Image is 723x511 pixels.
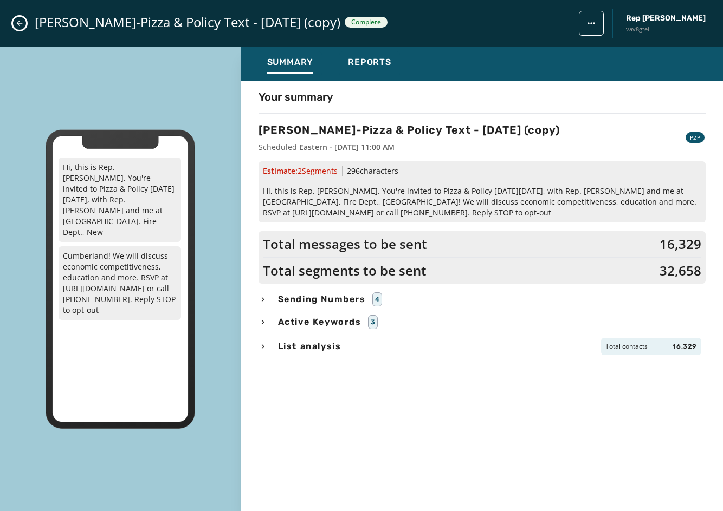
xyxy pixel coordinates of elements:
div: 3 [368,315,378,329]
button: Summary [259,51,322,76]
span: Summary [267,57,314,68]
span: Reports [348,57,391,68]
button: Reports [339,51,400,76]
span: [PERSON_NAME]-Pizza & Policy Text - [DATE] (copy) [35,14,340,31]
span: 296 characters [347,166,398,176]
h3: [PERSON_NAME]-Pizza & Policy Text - [DATE] (copy) [259,122,560,137]
span: 2 Segment s [298,166,338,176]
span: Rep [PERSON_NAME] [626,13,706,24]
span: Scheduled [259,142,297,153]
span: 16,329 [673,342,697,351]
span: Total messages to be sent [263,235,427,253]
button: broadcast action menu [579,11,604,36]
span: 32,658 [660,262,701,279]
div: P2P [686,132,705,143]
span: Total contacts [605,342,648,351]
span: Active Keywords [276,316,364,329]
button: Active Keywords3 [259,315,706,329]
div: 4 [372,292,383,306]
span: vav8gtei [626,25,706,34]
div: Eastern - [DATE] 11:00 AM [299,142,395,153]
span: 16,329 [660,235,701,253]
button: List analysisTotal contacts16,329 [259,338,706,355]
span: Complete [351,18,381,27]
span: Sending Numbers [276,293,368,306]
span: Total segments to be sent [263,262,427,279]
h4: Your summary [259,89,333,104]
span: List analysis [276,340,344,353]
span: Estimate: [263,166,338,176]
button: Sending Numbers4 [259,292,706,306]
span: Hi, this is Rep. [PERSON_NAME]. You're invited to Pizza & Policy [DATE][DATE], with Rep. [PERSON_... [263,186,701,218]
